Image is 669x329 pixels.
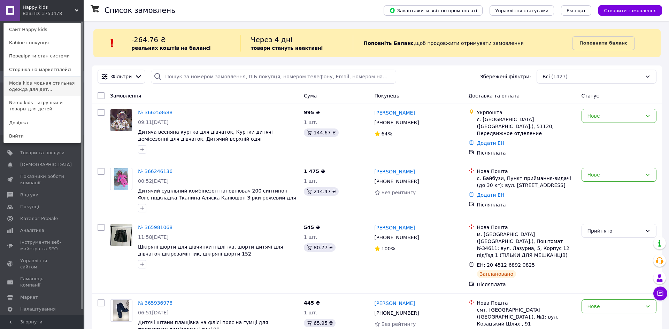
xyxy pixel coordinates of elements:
span: Покупець [375,93,399,99]
a: Сайт Happy kids [4,23,80,36]
div: Прийнято [587,227,642,235]
span: Відгуки [20,192,38,198]
span: 545 ₴ [304,225,320,230]
div: Нове [587,171,642,179]
div: , щоб продовжити отримувати замовлення [353,35,572,52]
h1: Список замовлень [105,6,175,15]
a: [PERSON_NAME] [375,224,415,231]
a: Дитяча весняна куртка для дівчаток, Куртки дитячі демісезонні для дівчаток, Дитячий верхній одяг [138,129,273,142]
button: Створити замовлення [598,5,662,16]
span: Покупці [20,204,39,210]
span: -264.76 ₴ [131,36,166,44]
span: Без рейтингу [382,190,416,195]
a: № 365981068 [138,225,172,230]
span: [DEMOGRAPHIC_DATA] [20,162,72,168]
a: Шкіряні шорти для дівчинки підлітка, шорти дитячі для дівчаток шкірозамінник, шкіряні шорти 152 [138,244,283,257]
span: Статус [582,93,599,99]
a: Nemo kids - игрушки и товары для детей [4,96,80,116]
span: Збережені фільтри: [480,73,531,80]
button: Чат з покупцем [653,287,667,300]
span: Експорт [567,8,586,13]
button: Експорт [561,5,592,16]
span: Happy kids [23,4,75,10]
span: Через 4 дні [251,36,293,44]
span: Фільтри [111,73,132,80]
div: [PHONE_NUMBER] [373,118,421,127]
span: 1 шт. [304,234,317,240]
a: Фото товару [110,299,132,322]
div: [PHONE_NUMBER] [373,177,421,186]
input: Пошук за номером замовлення, ПІБ покупця, номером телефону, Email, номером накладної [151,70,396,84]
div: Нове [587,112,642,120]
a: Додати ЕН [477,140,505,146]
a: Кабінет покупця [4,36,80,49]
span: 11:58[DATE] [138,234,169,240]
span: Cума [304,93,317,99]
a: № 366258688 [138,110,172,115]
span: 1 шт. [304,178,317,184]
div: 80.77 ₴ [304,243,336,252]
div: смт. [GEOGRAPHIC_DATA] ([GEOGRAPHIC_DATA].), №1: вул. Козацький Шлях , 91 [477,306,576,327]
div: Нова Пошта [477,168,576,175]
a: [PERSON_NAME] [375,168,415,175]
div: Нова Пошта [477,224,576,231]
img: Фото товару [110,109,132,131]
div: Післяплата [477,281,576,288]
span: Товари та послуги [20,150,64,156]
a: Додати ЕН [477,192,505,198]
img: Фото товару [113,300,130,321]
div: Нова Пошта [477,299,576,306]
img: :exclamation: [107,38,117,48]
span: 995 ₴ [304,110,320,115]
a: Довідка [4,116,80,130]
a: Створити замовлення [591,7,662,13]
span: Управління сайтом [20,258,64,270]
a: Сторінка на маркетплейсі [4,63,80,76]
a: Вийти [4,130,80,143]
a: Поповнити баланс [572,36,635,50]
span: 445 ₴ [304,300,320,306]
a: [PERSON_NAME] [375,109,415,116]
img: Фото товару [114,168,128,190]
button: Управління статусами [490,5,554,16]
span: Без рейтингу [382,321,416,327]
span: 1 шт. [304,310,317,315]
span: 09:11[DATE] [138,119,169,125]
a: Перевірити стан системи [4,49,80,63]
div: м. [GEOGRAPHIC_DATA] ([GEOGRAPHIC_DATA].), Поштомат №34611: вул. Лазурна, 5, Корпус 12 під'їзд 1 ... [477,231,576,259]
div: [PHONE_NUMBER] [373,233,421,242]
div: Ваш ID: 3753478 [23,10,52,17]
div: 65.95 ₴ [304,319,336,327]
span: Інструменти веб-майстра та SEO [20,239,64,252]
b: Поповніть Баланс [364,40,414,46]
div: с. Байбузи, Пункт приймання-видачі (до 30 кг): вул. [STREET_ADDRESS] [477,175,576,189]
span: Аналітика [20,227,44,234]
a: Фото товару [110,168,132,190]
span: ЕН: 20 4512 6892 0825 [477,262,535,268]
div: Заплановано [477,270,516,278]
span: Всі [543,73,550,80]
span: 100% [382,246,395,251]
img: Фото товару [110,224,132,246]
span: 06:51[DATE] [138,310,169,315]
span: Завантажити звіт по пром-оплаті [389,7,477,14]
span: Гаманець компанії [20,276,64,288]
span: Маркет [20,294,38,300]
div: Нове [587,303,642,310]
a: Дитячий суцільний комбінезон наповнювач 200 синтипон Фліс підкладка Тканина Аляска Капюшон Зірки ... [138,188,296,207]
b: реальних коштів на балансі [131,45,211,51]
div: 214.47 ₴ [304,187,339,196]
a: № 365936978 [138,300,172,306]
div: 144.67 ₴ [304,128,339,137]
a: Moda kids модная стильная одежда для дет... [4,77,80,96]
a: [PERSON_NAME] [375,300,415,307]
span: Доставка та оплата [469,93,520,99]
b: Поповнити баланс [579,40,628,46]
span: Показники роботи компанії [20,173,64,186]
span: Налаштування [20,306,56,312]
